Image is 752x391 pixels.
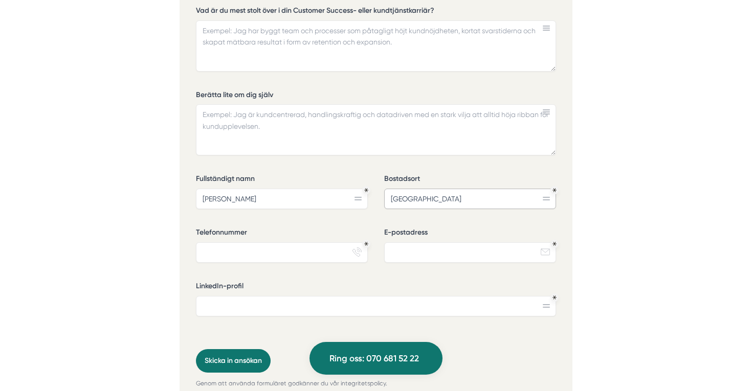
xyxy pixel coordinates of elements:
[309,342,443,375] a: Ring oss: 070 681 52 22
[384,227,556,240] label: E-postadress
[196,6,556,18] label: Vad är du mest stolt över i din Customer Success- eller kundtjänstkarriär?
[329,352,419,365] span: Ring oss: 070 681 52 22
[364,242,368,246] div: Obligatoriskt
[384,174,556,187] label: Bostadsort
[364,188,368,192] div: Obligatoriskt
[196,379,556,388] p: Genom att använda formuläret godkänner du vår integritetspolicy.
[196,281,556,294] label: LinkedIn-profil
[196,90,556,103] label: Berätta lite om dig själv
[552,295,557,300] div: Obligatoriskt
[552,188,557,192] div: Obligatoriskt
[196,227,368,240] label: Telefonnummer
[552,242,557,246] div: Obligatoriskt
[196,349,271,373] button: Skicka in ansökan
[196,174,368,187] label: Fullständigt namn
